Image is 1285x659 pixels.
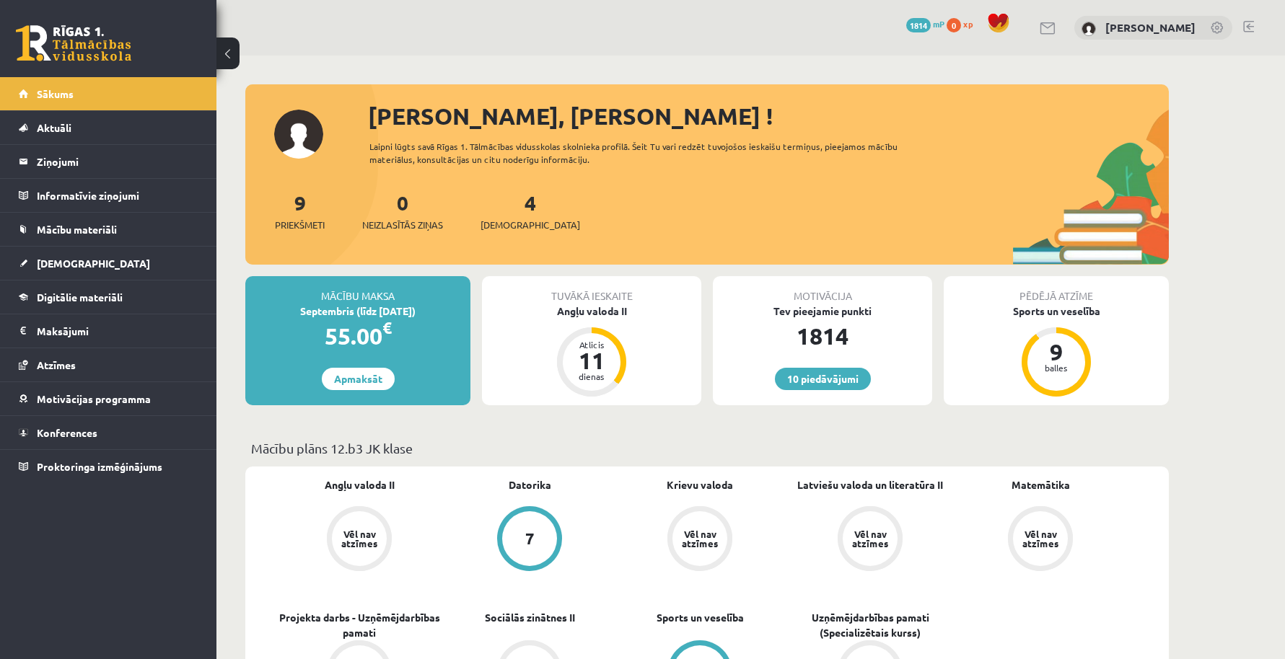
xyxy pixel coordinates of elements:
div: Vēl nav atzīmes [850,529,890,548]
a: Digitālie materiāli [19,280,198,314]
div: Pēdējā atzīme [944,276,1169,304]
span: Digitālie materiāli [37,291,123,304]
div: Laipni lūgts savā Rīgas 1. Tālmācības vidusskolas skolnieka profilā. Šeit Tu vari redzēt tuvojošo... [369,140,924,166]
span: Neizlasītās ziņas [362,218,443,232]
a: Uzņēmējdarbības pamati (Specializētais kurss) [785,610,955,640]
a: Rīgas 1. Tālmācības vidusskola [16,25,131,61]
a: [DEMOGRAPHIC_DATA] [19,247,198,280]
span: Priekšmeti [275,218,325,232]
div: [PERSON_NAME], [PERSON_NAME] ! [368,99,1169,133]
div: balles [1035,363,1078,372]
div: Vēl nav atzīmes [339,529,380,548]
a: Aktuāli [19,111,198,144]
a: 0Neizlasītās ziņas [362,190,443,232]
span: Konferences [37,426,97,439]
a: Vēl nav atzīmes [785,506,955,574]
legend: Maksājumi [37,314,198,348]
p: Mācību plāns 12.b3 JK klase [251,438,1163,458]
a: Sports un veselība [657,610,744,625]
div: dienas [570,372,613,381]
span: Proktoringa izmēģinājums [37,460,162,473]
a: Ziņojumi [19,145,198,178]
a: Informatīvie ziņojumi [19,179,198,212]
span: Sākums [37,87,74,100]
div: Vēl nav atzīmes [1020,529,1061,548]
span: mP [933,18,944,30]
a: Angļu valoda II Atlicis 11 dienas [482,304,701,399]
span: 0 [947,18,961,32]
a: 10 piedāvājumi [775,368,871,390]
a: Sports un veselība 9 balles [944,304,1169,399]
a: Latviešu valoda un literatūra II [797,477,943,492]
a: 0 xp [947,18,980,30]
a: Vēl nav atzīmes [615,506,785,574]
span: Aktuāli [37,121,71,134]
a: Maksājumi [19,314,198,348]
div: Septembris (līdz [DATE]) [245,304,470,319]
legend: Informatīvie ziņojumi [37,179,198,212]
a: Angļu valoda II [325,477,395,492]
a: 9Priekšmeti [275,190,325,232]
div: Atlicis [570,340,613,349]
legend: Ziņojumi [37,145,198,178]
a: Proktoringa izmēģinājums [19,450,198,483]
div: Tev pieejamie punkti [713,304,932,319]
a: Krievu valoda [667,477,733,492]
span: € [382,317,392,338]
a: Apmaksāt [322,368,395,390]
span: Motivācijas programma [37,392,151,405]
a: Matemātika [1012,477,1070,492]
span: 1814 [906,18,931,32]
div: Motivācija [713,276,932,304]
a: Motivācijas programma [19,382,198,415]
div: 9 [1035,340,1078,363]
a: 4[DEMOGRAPHIC_DATA] [481,190,580,232]
span: [DEMOGRAPHIC_DATA] [481,218,580,232]
div: 11 [570,349,613,372]
a: Sākums [19,77,198,110]
div: 55.00 [245,319,470,353]
div: Angļu valoda II [482,304,701,319]
div: Tuvākā ieskaite [482,276,701,304]
a: Vēl nav atzīmes [955,506,1126,574]
span: [DEMOGRAPHIC_DATA] [37,257,150,270]
img: Markuss Vēvers [1082,22,1096,36]
a: Datorika [509,477,551,492]
a: Projekta darbs - Uzņēmējdarbības pamati [274,610,444,640]
a: 1814 mP [906,18,944,30]
a: Sociālās zinātnes II [485,610,575,625]
div: 7 [525,531,535,547]
div: Sports un veselība [944,304,1169,319]
span: Mācību materiāli [37,223,117,236]
a: [PERSON_NAME] [1105,20,1196,35]
a: Atzīmes [19,348,198,381]
a: Mācību materiāli [19,213,198,246]
span: xp [963,18,973,30]
div: Vēl nav atzīmes [680,529,720,548]
a: 7 [444,506,615,574]
a: Vēl nav atzīmes [274,506,444,574]
a: Konferences [19,416,198,449]
div: 1814 [713,319,932,353]
span: Atzīmes [37,358,76,371]
div: Mācību maksa [245,276,470,304]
